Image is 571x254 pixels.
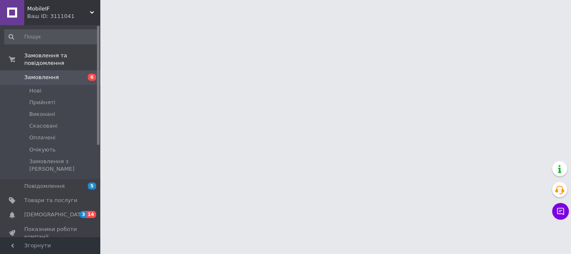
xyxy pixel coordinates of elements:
span: [DEMOGRAPHIC_DATA] [24,211,86,218]
span: Оплачені [29,134,56,141]
input: Пошук [4,29,99,44]
span: Показники роботи компанії [24,226,77,241]
span: 14 [87,211,96,218]
span: Прийняті [29,99,55,106]
span: MobileIF [27,5,90,13]
span: Виконані [29,110,55,118]
div: Ваш ID: 3111041 [27,13,100,20]
span: Замовлення [24,74,59,81]
span: Повідомлення [24,182,65,190]
span: Скасовані [29,122,58,130]
span: Замовлення з [PERSON_NAME] [29,158,98,173]
span: 6 [88,74,96,81]
span: Замовлення та повідомлення [24,52,100,67]
span: Нові [29,87,41,95]
span: 3 [80,211,87,218]
span: 5 [88,182,96,190]
span: Очікують [29,146,56,154]
span: Товари та послуги [24,197,77,204]
button: Чат з покупцем [552,203,569,220]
